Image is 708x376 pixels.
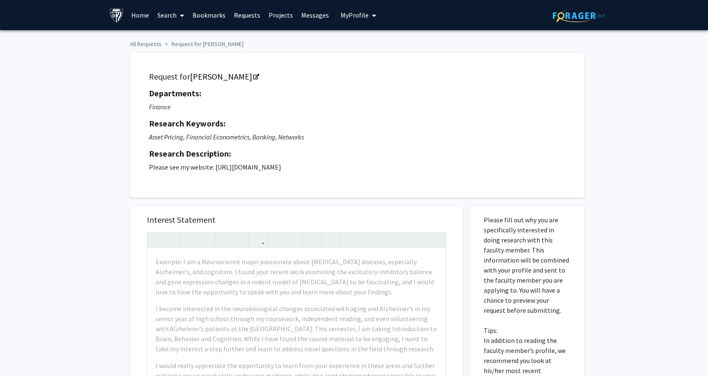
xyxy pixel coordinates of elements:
[264,0,297,30] a: Projects
[251,232,266,247] button: Link
[198,232,213,247] button: Emphasis (Ctrl + I)
[304,232,319,247] button: Remove format
[188,0,230,30] a: Bookmarks
[153,0,188,30] a: Search
[285,232,300,247] button: Ordered list
[183,232,198,247] button: Strong (Ctrl + B)
[149,103,171,111] i: Finance
[149,118,226,129] strong: Research Keywords:
[6,338,36,370] iframe: Chat
[149,88,201,98] strong: Departments:
[323,232,338,247] button: Insert horizontal rule
[130,40,162,48] a: All Requests
[270,232,285,247] button: Unordered list
[164,232,179,247] button: Redo (Ctrl + Y)
[429,232,444,247] button: Fullscreen
[149,232,164,247] button: Undo (Ctrl + Z)
[217,232,232,247] button: Superscript
[127,0,153,30] a: Home
[230,0,264,30] a: Requests
[190,71,258,82] a: Opens in a new tab
[553,9,605,22] img: ForagerOne Logo
[109,8,124,23] img: Johns Hopkins University Logo
[149,72,565,82] h5: Request for
[149,148,231,159] strong: Research Description:
[147,215,446,225] h5: Interest Statement
[149,133,304,141] i: Asset Pricing, Financial Econometrics, Banking, Networks
[130,36,578,49] ol: breadcrumb
[156,257,437,297] p: Example: I am a Neuroscience major passionate about [MEDICAL_DATA] diseases, especially Alzheimer...
[149,162,565,172] p: Please see my website: [URL][DOMAIN_NAME]
[162,40,244,49] li: Request for [PERSON_NAME]
[156,304,437,354] p: I became interested in the neurobiological changes associated with aging and Alzheimer’s in my se...
[297,0,333,30] a: Messages
[341,11,369,19] span: My Profile
[232,232,246,247] button: Subscript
